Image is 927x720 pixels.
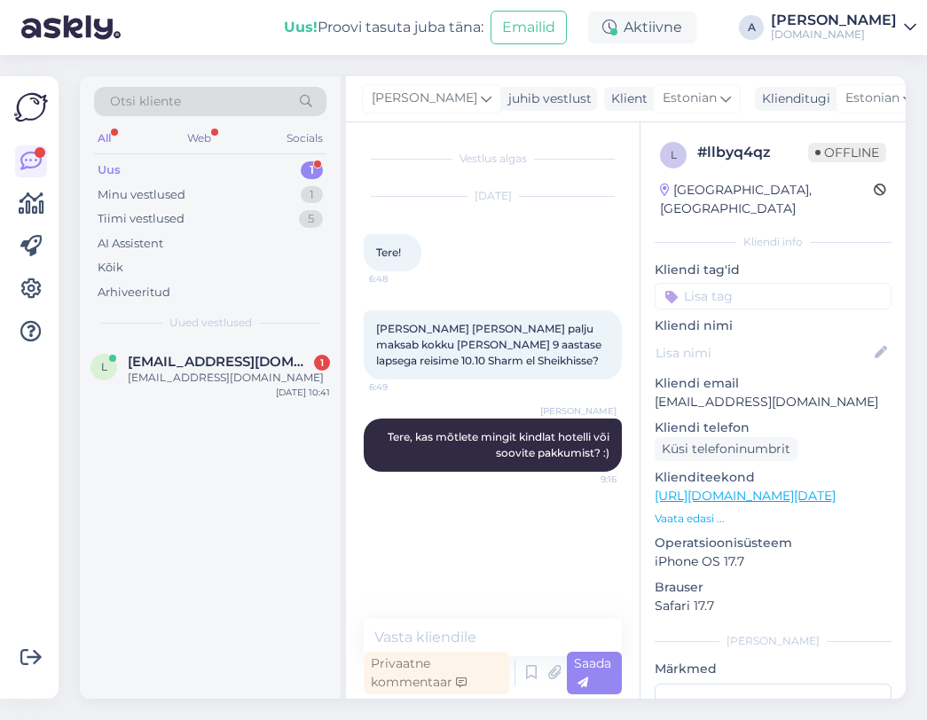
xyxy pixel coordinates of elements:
span: 6:49 [369,380,436,394]
p: Operatsioonisüsteem [655,534,892,552]
div: juhib vestlust [501,90,592,108]
div: [DATE] [364,188,622,204]
span: Offline [808,143,886,162]
div: 5 [299,210,323,228]
span: [PERSON_NAME] [PERSON_NAME] palju maksab kokku [PERSON_NAME] 9 aastase lapsega reisime 10.10 Shar... [376,322,604,367]
div: Privaatne kommentaar [364,652,509,694]
p: Brauser [655,578,892,597]
span: Otsi kliente [110,92,181,111]
p: Kliendi tag'id [655,261,892,279]
div: Vestlus algas [364,151,622,167]
span: Tere! [376,246,401,259]
p: Vaata edasi ... [655,511,892,527]
span: Estonian [845,89,900,108]
b: Uus! [284,19,318,35]
div: Aktiivne [588,12,696,43]
div: Klient [604,90,648,108]
p: Kliendi telefon [655,419,892,437]
div: [DATE] 10:41 [276,386,330,399]
div: Web [184,127,215,150]
div: [DOMAIN_NAME] [771,27,897,42]
div: Kõik [98,259,123,277]
span: [PERSON_NAME] [372,89,477,108]
span: 6:48 [369,272,436,286]
div: [EMAIL_ADDRESS][DOMAIN_NAME] [128,370,330,386]
div: A [739,15,764,40]
span: l [101,360,107,373]
div: Küsi telefoninumbrit [655,437,797,461]
div: 1 [301,186,323,204]
div: 1 [301,161,323,179]
span: Estonian [663,89,717,108]
p: Kliendi email [655,374,892,393]
input: Lisa tag [655,283,892,309]
div: Socials [283,127,326,150]
div: Tiimi vestlused [98,210,185,228]
img: Askly Logo [14,90,48,124]
a: [URL][DOMAIN_NAME][DATE] [655,488,836,504]
div: # llbyq4qz [697,142,808,163]
p: iPhone OS 17.7 [655,552,892,571]
div: Klienditugi [755,90,830,108]
span: Saada [574,655,611,690]
p: Klienditeekond [655,468,892,487]
div: [GEOGRAPHIC_DATA], [GEOGRAPHIC_DATA] [660,181,874,218]
span: Tere, kas mõtlete mingit kindlat hotelli või soovite pakkumist? :) [388,430,612,459]
div: Kliendi info [655,234,892,250]
p: [EMAIL_ADDRESS][DOMAIN_NAME] [655,393,892,411]
div: Arhiveeritud [98,284,170,301]
button: Emailid [491,11,567,44]
span: [PERSON_NAME] [540,404,617,418]
p: Safari 17.7 [655,597,892,615]
span: l [671,148,677,161]
span: 9:16 [550,473,617,486]
input: Lisa nimi [656,343,871,363]
span: ljuba.laanet@gmail.com [128,354,312,370]
div: Uus [98,161,121,179]
span: Uued vestlused [169,315,252,331]
div: Minu vestlused [98,186,185,204]
div: All [94,127,114,150]
div: Proovi tasuta juba täna: [284,17,483,38]
div: [PERSON_NAME] [771,13,897,27]
div: 1 [314,355,330,371]
div: AI Assistent [98,235,163,253]
p: Kliendi nimi [655,317,892,335]
a: [PERSON_NAME][DOMAIN_NAME] [771,13,916,42]
div: [PERSON_NAME] [655,633,892,649]
p: Märkmed [655,660,892,678]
